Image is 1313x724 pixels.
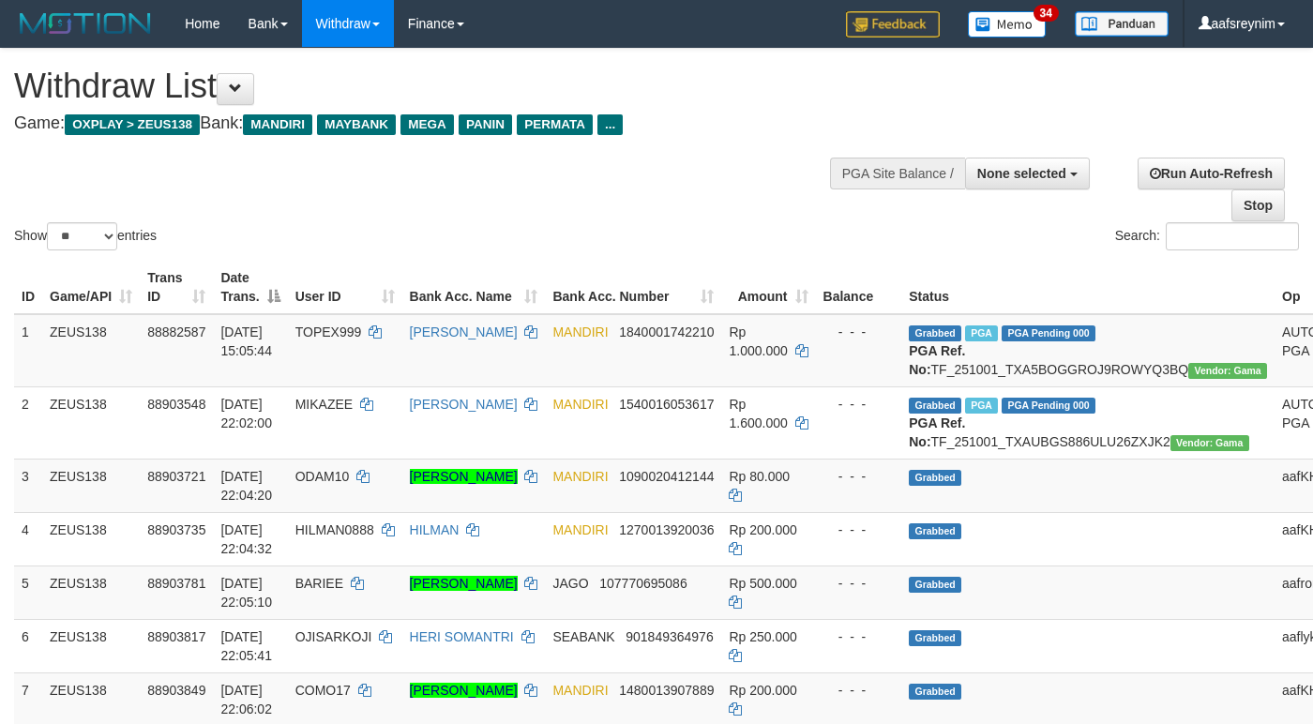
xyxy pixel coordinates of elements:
[14,459,42,512] td: 3
[597,114,623,135] span: ...
[729,397,787,430] span: Rp 1.600.000
[909,343,965,377] b: PGA Ref. No:
[552,469,608,484] span: MANDIRI
[729,683,796,698] span: Rp 200.000
[220,683,272,716] span: [DATE] 22:06:02
[147,397,205,412] span: 88903548
[901,314,1275,387] td: TF_251001_TXA5BOGGROJ9ROWYQ3BQ
[729,469,790,484] span: Rp 80.000
[220,397,272,430] span: [DATE] 22:02:00
[830,158,965,189] div: PGA Site Balance /
[823,574,895,593] div: - - -
[599,576,687,591] span: Copy 107770695086 to clipboard
[909,630,961,646] span: Grabbed
[14,68,856,105] h1: Withdraw List
[1166,222,1299,250] input: Search:
[220,629,272,663] span: [DATE] 22:05:41
[619,397,714,412] span: Copy 1540016053617 to clipboard
[901,261,1275,314] th: Status
[295,629,372,644] span: OJISARKOJI
[721,261,815,314] th: Amount: activate to sort column ascending
[823,681,895,700] div: - - -
[14,386,42,459] td: 2
[619,683,714,698] span: Copy 1480013907889 to clipboard
[552,397,608,412] span: MANDIRI
[965,325,998,341] span: Marked by aafnoeunsreypich
[295,397,353,412] span: MIKAZEE
[65,114,200,135] span: OXPLAY > ZEUS138
[552,324,608,339] span: MANDIRI
[220,522,272,556] span: [DATE] 22:04:32
[42,512,140,566] td: ZEUS138
[47,222,117,250] select: Showentries
[909,398,961,414] span: Grabbed
[459,114,512,135] span: PANIN
[147,576,205,591] span: 88903781
[1138,158,1285,189] a: Run Auto-Refresh
[220,469,272,503] span: [DATE] 22:04:20
[823,520,895,539] div: - - -
[545,261,721,314] th: Bank Acc. Number: activate to sort column ascending
[147,469,205,484] span: 88903721
[552,576,588,591] span: JAGO
[1115,222,1299,250] label: Search:
[823,395,895,414] div: - - -
[1002,398,1095,414] span: PGA Pending
[140,261,213,314] th: Trans ID: activate to sort column ascending
[619,469,714,484] span: Copy 1090020412144 to clipboard
[402,261,546,314] th: Bank Acc. Name: activate to sort column ascending
[823,323,895,341] div: - - -
[1231,189,1285,221] a: Stop
[147,683,205,698] span: 88903849
[295,576,343,591] span: BARIEE
[909,415,965,449] b: PGA Ref. No:
[846,11,940,38] img: Feedback.jpg
[147,324,205,339] span: 88882587
[147,629,205,644] span: 88903817
[552,629,614,644] span: SEABANK
[14,566,42,619] td: 5
[729,324,787,358] span: Rp 1.000.000
[295,324,362,339] span: TOPEX999
[14,314,42,387] td: 1
[1188,363,1267,379] span: Vendor URL: https://trx31.1velocity.biz
[243,114,312,135] span: MANDIRI
[400,114,454,135] span: MEGA
[220,324,272,358] span: [DATE] 15:05:44
[14,261,42,314] th: ID
[1002,325,1095,341] span: PGA Pending
[14,512,42,566] td: 4
[410,576,518,591] a: [PERSON_NAME]
[729,522,796,537] span: Rp 200.000
[14,114,856,133] h4: Game: Bank:
[619,324,714,339] span: Copy 1840001742210 to clipboard
[14,9,157,38] img: MOTION_logo.png
[220,576,272,610] span: [DATE] 22:05:10
[1075,11,1169,37] img: panduan.png
[552,683,608,698] span: MANDIRI
[410,683,518,698] a: [PERSON_NAME]
[909,577,961,593] span: Grabbed
[823,627,895,646] div: - - -
[552,522,608,537] span: MANDIRI
[147,522,205,537] span: 88903735
[909,325,961,341] span: Grabbed
[410,324,518,339] a: [PERSON_NAME]
[626,629,713,644] span: Copy 901849364976 to clipboard
[410,629,514,644] a: HERI SOMANTRI
[816,261,902,314] th: Balance
[968,11,1047,38] img: Button%20Memo.svg
[213,261,287,314] th: Date Trans.: activate to sort column descending
[42,314,140,387] td: ZEUS138
[619,522,714,537] span: Copy 1270013920036 to clipboard
[42,386,140,459] td: ZEUS138
[901,386,1275,459] td: TF_251001_TXAUBGS886ULU26ZXJK2
[977,166,1066,181] span: None selected
[295,469,350,484] span: ODAM10
[1170,435,1249,451] span: Vendor URL: https://trx31.1velocity.biz
[317,114,396,135] span: MAYBANK
[295,683,351,698] span: COMO17
[288,261,402,314] th: User ID: activate to sort column ascending
[410,469,518,484] a: [PERSON_NAME]
[823,467,895,486] div: - - -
